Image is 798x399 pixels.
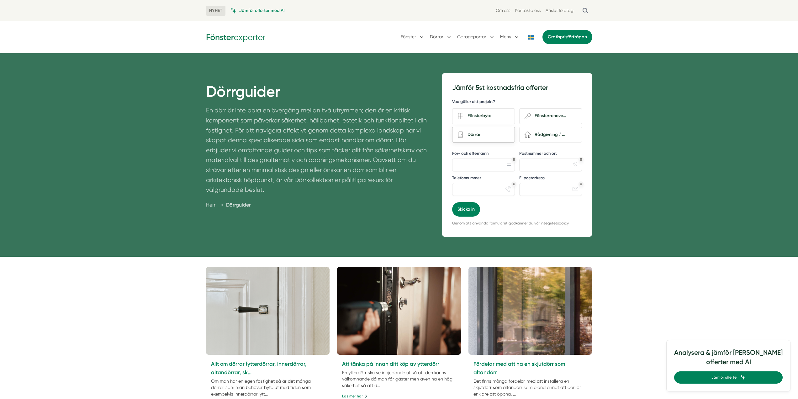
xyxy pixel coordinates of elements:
[206,32,266,42] img: Fönsterexperter Logotyp
[473,378,587,397] p: Det finns många fördelar med att installera en skjutdörr som altandörr som bland annat att den är...
[206,83,427,106] h1: Dörrguider
[452,175,515,182] label: Telefonnummer
[542,30,592,44] a: Gratisprisförfrågan
[711,375,738,380] span: Jämför offerter
[221,201,224,209] span: »
[580,158,582,161] div: Obligatoriskt
[500,29,520,45] button: Meny
[430,29,452,45] button: Dörrar
[206,202,217,208] a: Hem
[580,183,582,185] div: Obligatoriskt
[519,151,582,158] label: Postnummer och ort
[230,8,285,13] a: Jämför offerter med AI
[206,105,427,198] p: En dörr är inte bara en övergång mellan två utrymmen; den är en kritisk komponent som påverkar sä...
[211,361,307,375] a: Allt om dörrar (ytterdörrar, innerdörrar, altandörrar, sk...
[546,8,573,13] a: Anslut företag
[206,267,330,355] img: dörrar
[452,99,495,106] h5: Vad gäller ditt projekt?
[337,267,461,355] img: ytterdörr
[457,29,495,45] button: Garageportar
[239,8,285,13] span: Jämför offerter med AI
[513,158,515,161] div: Obligatoriskt
[452,202,480,217] button: Skicka in
[226,202,251,208] a: Dörrguider
[206,201,427,209] nav: Breadcrumb
[674,371,783,384] a: Jämför offerter
[515,8,541,13] a: Kontakta oss
[452,151,515,158] label: För- och efternamn
[206,6,225,16] span: NYHET
[548,34,560,40] span: Gratis
[401,29,425,45] button: Fönster
[468,267,592,355] img: skjutdörr, altandörr
[473,361,565,375] a: Fördelar med att ha en skjutdörr som altandörr
[519,175,582,182] label: E-postadress
[342,369,456,388] p: En ytterdörr ska se inbjudande ut så att den känns välkomnande då man får gäster men även ha en h...
[513,183,515,185] div: Obligatoriskt
[342,361,439,367] a: Att tänka på innan ditt köp av ytterdörr
[674,348,783,371] h4: Analysera & jämför [PERSON_NAME] offerter med AI
[452,83,582,92] h3: Jämför 5st kostnadsfria offerter
[211,378,325,397] p: Om man har en egen fastighet så är det många dörrar som man behöver byta ut med tiden som exempel...
[496,8,510,13] a: Om oss
[452,220,582,227] p: Genom att använda formuläret godkänner du vår integritetspolicy.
